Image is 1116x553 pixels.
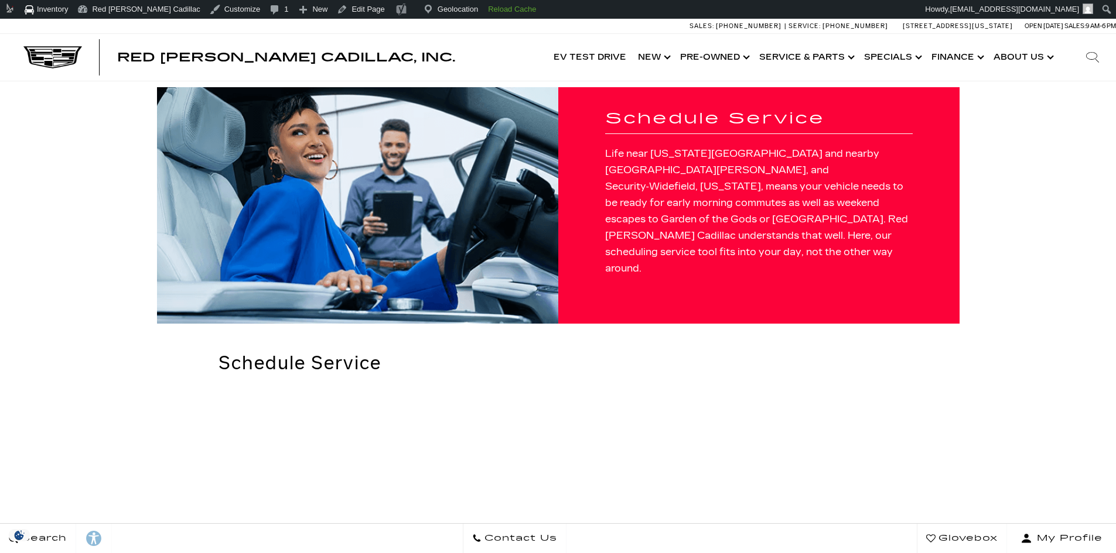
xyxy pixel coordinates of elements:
[605,146,913,277] p: Life near [US_STATE][GEOGRAPHIC_DATA] and nearby [GEOGRAPHIC_DATA][PERSON_NAME], and Security‑Wid...
[784,23,891,29] a: Service: [PHONE_NUMBER]
[219,353,913,373] h2: Schedule Service
[823,22,888,30] span: [PHONE_NUMBER]
[23,46,82,68] img: Cadillac Dark Logo with Cadillac White Text
[18,530,67,547] span: Search
[988,34,1057,81] a: About Us
[157,87,558,324] img: Schedule Service
[936,530,998,547] span: Glovebox
[605,111,913,128] h1: Schedule Service
[690,23,784,29] a: Sales: [PHONE_NUMBER]
[463,524,566,553] a: Contact Us
[632,34,674,81] a: New
[117,51,455,63] a: Red [PERSON_NAME] Cadillac, Inc.
[789,22,821,30] span: Service:
[1064,22,1086,30] span: Sales:
[903,22,1013,30] a: [STREET_ADDRESS][US_STATE]
[482,530,557,547] span: Contact Us
[674,34,753,81] a: Pre-Owned
[6,529,33,541] section: Click to Open Cookie Consent Modal
[1025,22,1063,30] span: Open [DATE]
[6,529,33,541] img: Opt-Out Icon
[926,34,988,81] a: Finance
[917,524,1007,553] a: Glovebox
[690,22,714,30] span: Sales:
[488,5,536,13] strong: Reload Cache
[548,34,632,81] a: EV Test Drive
[716,22,781,30] span: [PHONE_NUMBER]
[1032,530,1103,547] span: My Profile
[950,5,1079,13] span: [EMAIL_ADDRESS][DOMAIN_NAME]
[858,34,926,81] a: Specials
[753,34,858,81] a: Service & Parts
[1086,22,1116,30] span: 9 AM-6 PM
[117,50,455,64] span: Red [PERSON_NAME] Cadillac, Inc.
[1007,524,1116,553] button: Open user profile menu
